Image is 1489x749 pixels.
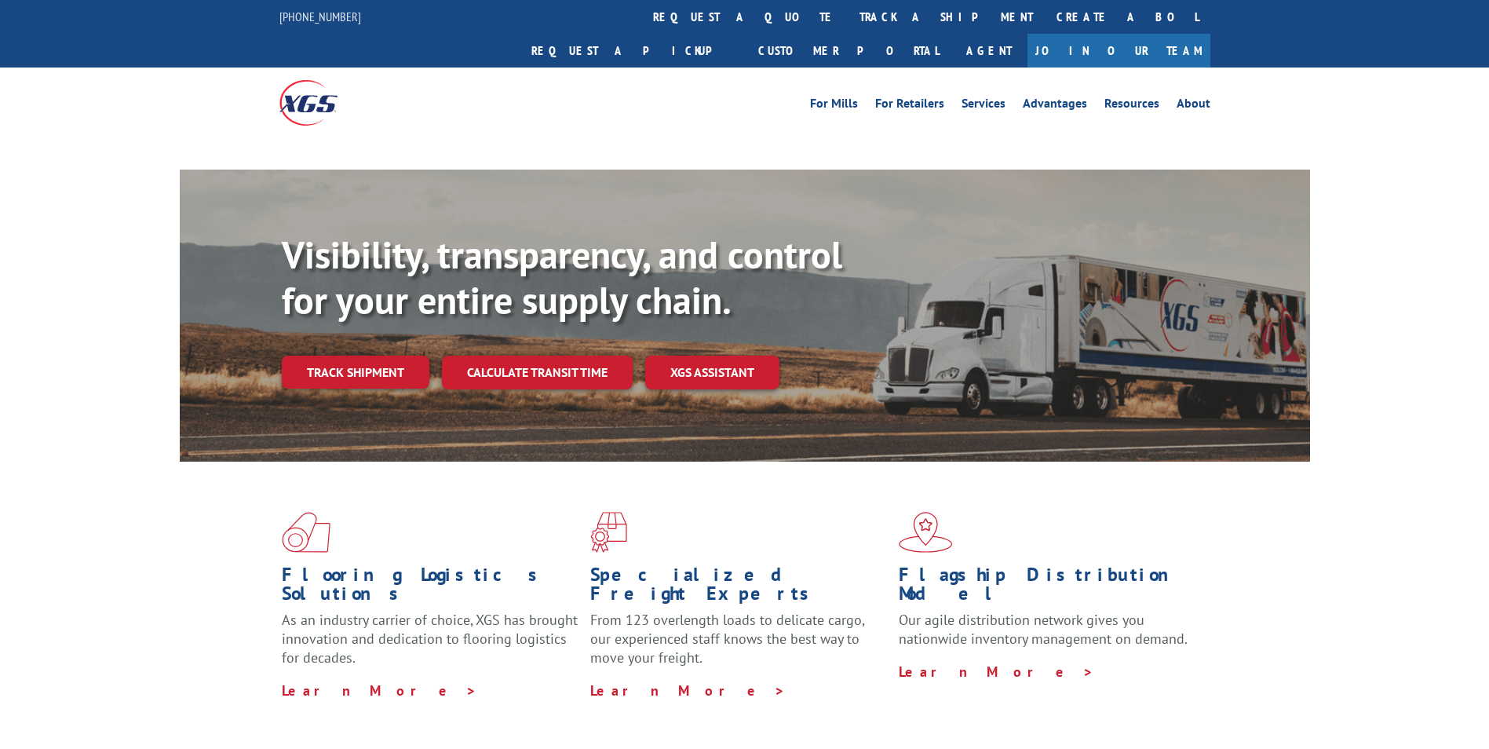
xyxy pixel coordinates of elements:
a: For Mills [810,97,858,115]
h1: Flagship Distribution Model [899,565,1195,611]
a: Customer Portal [746,34,951,68]
a: Learn More > [282,681,477,700]
a: Learn More > [899,663,1094,681]
a: About [1177,97,1210,115]
p: From 123 overlength loads to delicate cargo, our experienced staff knows the best way to move you... [590,611,887,681]
a: For Retailers [875,97,944,115]
a: Agent [951,34,1027,68]
a: Track shipment [282,356,429,389]
a: Calculate transit time [442,356,633,389]
img: xgs-icon-flagship-distribution-model-red [899,512,953,553]
span: Our agile distribution network gives you nationwide inventory management on demand. [899,611,1188,648]
b: Visibility, transparency, and control for your entire supply chain. [282,230,842,324]
h1: Flooring Logistics Solutions [282,565,578,611]
a: Resources [1104,97,1159,115]
h1: Specialized Freight Experts [590,565,887,611]
a: [PHONE_NUMBER] [279,9,361,24]
a: Join Our Team [1027,34,1210,68]
a: Learn More > [590,681,786,700]
a: Services [962,97,1005,115]
img: xgs-icon-focused-on-flooring-red [590,512,627,553]
span: As an industry carrier of choice, XGS has brought innovation and dedication to flooring logistics... [282,611,578,667]
img: xgs-icon-total-supply-chain-intelligence-red [282,512,330,553]
a: Advantages [1023,97,1087,115]
a: XGS ASSISTANT [645,356,779,389]
a: Request a pickup [520,34,746,68]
